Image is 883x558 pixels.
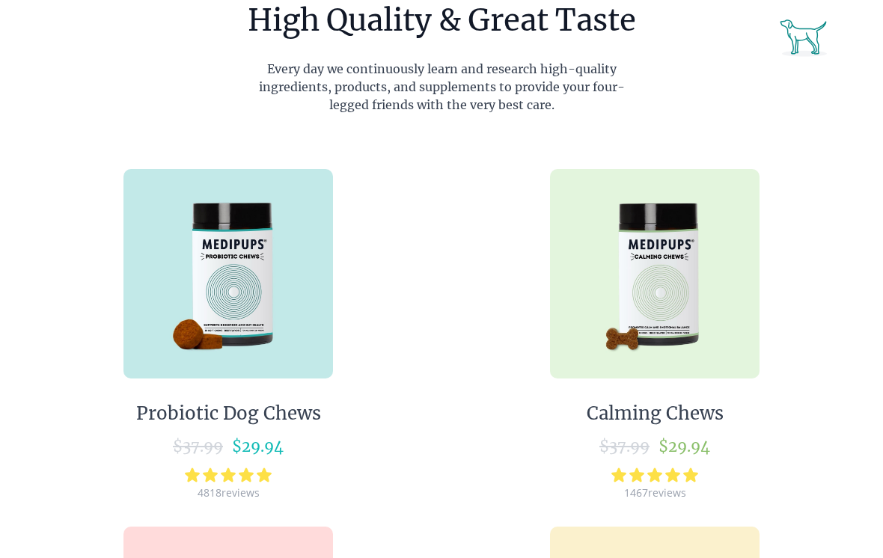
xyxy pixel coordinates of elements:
div: 1467 reviews [624,485,686,500]
span: $ 29.94 [232,437,284,456]
div: Probiotic Dog Chews [136,402,321,425]
span: $ 37.99 [173,437,223,456]
a: Probiotic Dog Chews - MedipupsProbiotic Dog Chews$37.99$29.944818reviews [22,156,435,500]
span: $ 29.94 [659,437,710,456]
p: Every day we continuously learn and research high-quality ingredients, products, and supplements ... [240,60,643,114]
div: Calming Chews [587,402,724,425]
img: Probiotic Dog Chews - Medipups [123,169,333,378]
span: $ 37.99 [599,437,650,456]
a: Calming Chews - MedipupsCalming Chews$37.99$29.941467reviews [448,156,861,500]
img: Calming Chews - Medipups [550,169,760,378]
div: 4818 reviews [198,485,260,500]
